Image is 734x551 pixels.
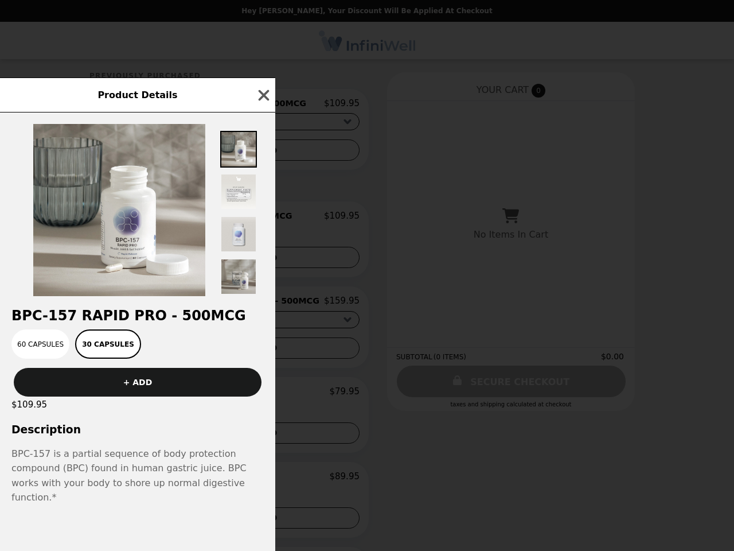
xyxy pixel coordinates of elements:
[220,173,257,210] img: Thumbnail 2
[11,329,69,359] button: 60 Capsules
[220,131,257,168] img: Thumbnail 1
[33,124,205,296] img: 30 Capsules
[220,258,257,295] img: Thumbnail 4
[11,448,247,503] span: BPC-157 is a partial sequence of body protection compound (BPC) found in human gastric juice. BPC...
[14,368,261,397] button: + ADD
[220,216,257,253] img: Thumbnail 3
[75,329,141,359] button: 30 Capsules
[97,90,177,100] span: Product Details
